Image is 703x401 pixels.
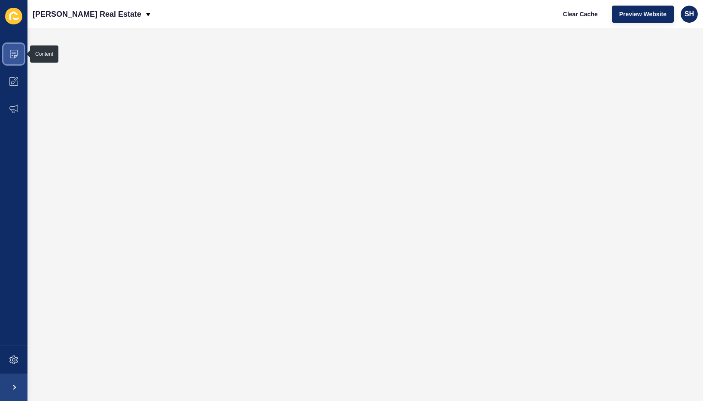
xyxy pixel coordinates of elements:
span: Clear Cache [563,10,598,18]
p: [PERSON_NAME] Real Estate [33,3,141,25]
button: Preview Website [612,6,674,23]
span: Preview Website [619,10,666,18]
div: Content [35,51,53,57]
span: SH [685,10,694,18]
button: Clear Cache [556,6,605,23]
